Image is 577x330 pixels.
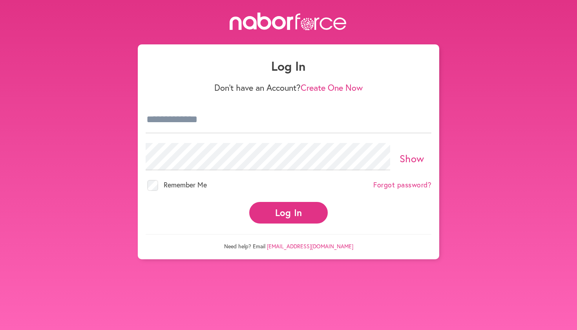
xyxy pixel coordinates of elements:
p: Don't have an Account? [146,82,431,93]
span: Remember Me [164,180,207,189]
button: Log In [249,202,328,224]
a: Show [400,152,424,165]
h1: Log In [146,59,431,73]
a: Forgot password? [373,181,431,189]
a: Create One Now [301,82,363,93]
a: [EMAIL_ADDRESS][DOMAIN_NAME] [267,242,353,250]
p: Need help? Email [146,234,431,250]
